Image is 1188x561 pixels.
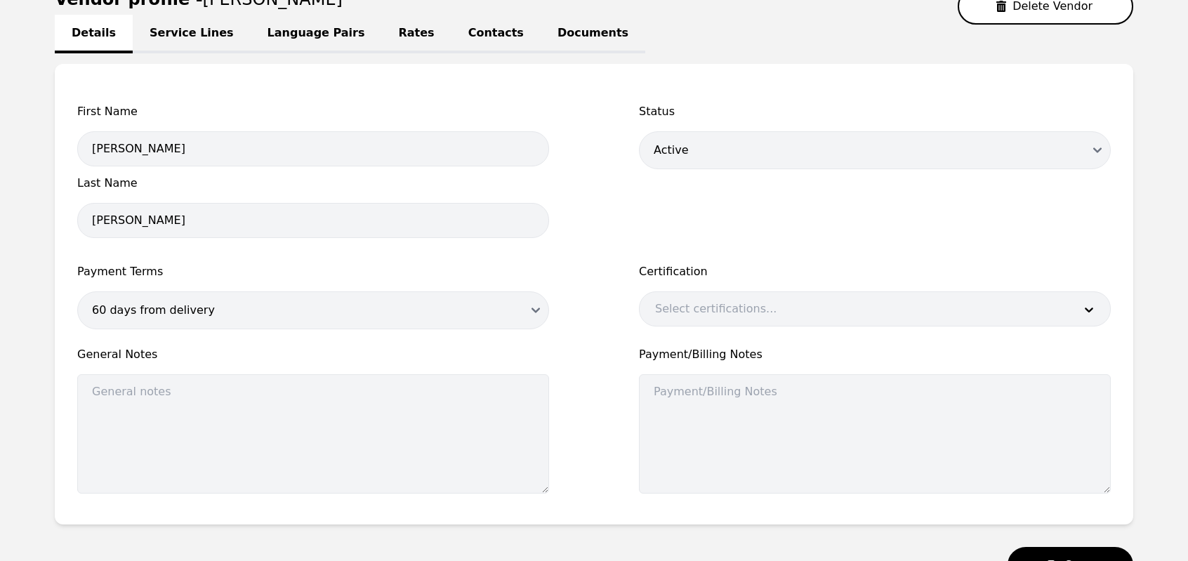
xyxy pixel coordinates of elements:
[77,103,549,120] span: First Name
[451,15,541,53] a: Contacts
[77,175,549,192] span: Last Name
[251,15,382,53] a: Language Pairs
[133,15,251,53] a: Service Lines
[382,15,451,53] a: Rates
[639,263,1111,280] label: Certification
[541,15,645,53] a: Documents
[77,263,549,280] span: Payment Terms
[77,203,549,238] input: Last Name
[639,346,1111,363] span: Payment/Billing Notes
[77,131,549,166] input: First Name
[77,346,549,363] span: General Notes
[639,103,1111,120] span: Status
